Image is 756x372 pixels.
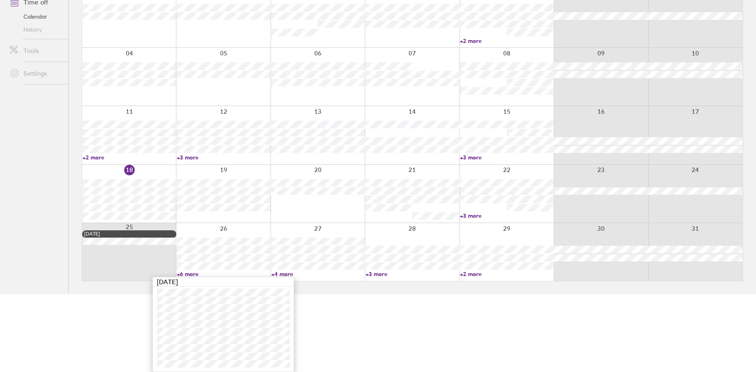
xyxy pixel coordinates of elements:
a: Tools [3,43,68,59]
a: Settings [3,65,68,81]
a: +3 more [366,270,459,278]
a: Calendar [3,10,68,23]
a: +6 more [177,270,270,278]
a: +2 more [83,154,176,161]
a: +3 more [460,154,553,161]
a: +4 more [271,270,365,278]
div: [DATE] [84,231,174,237]
a: +2 more [460,37,553,45]
div: [DATE] [153,277,294,287]
a: History [3,23,68,36]
a: +2 more [460,270,553,278]
a: +3 more [460,212,553,219]
a: +3 more [177,154,270,161]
